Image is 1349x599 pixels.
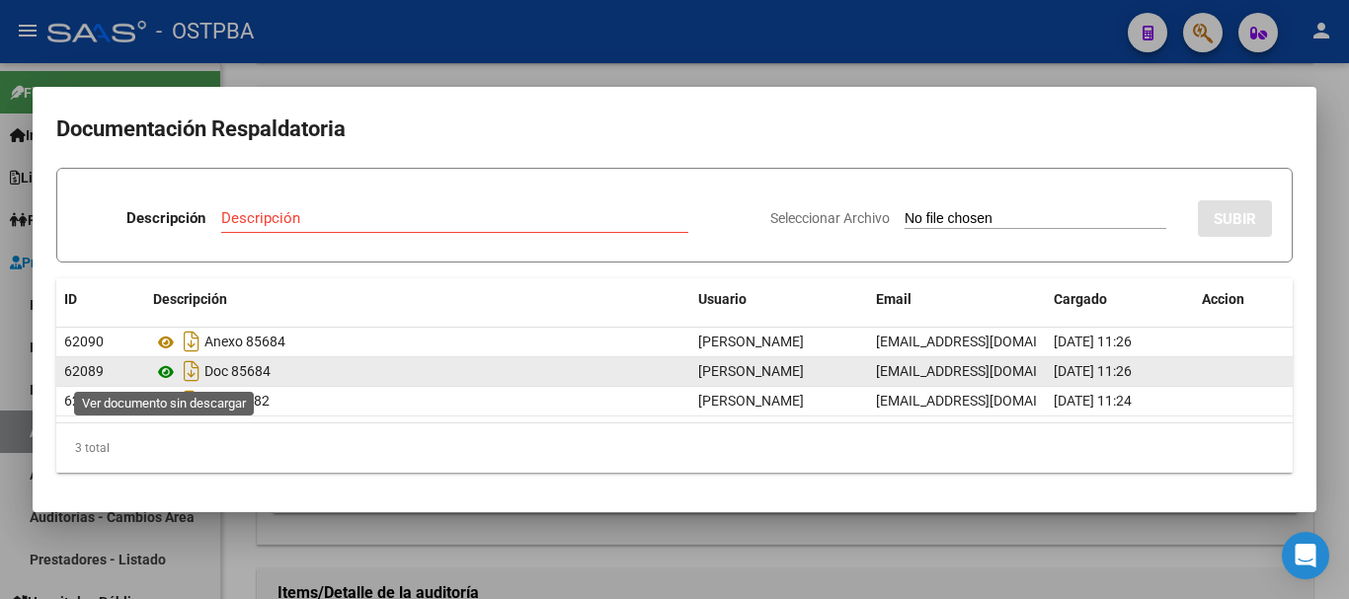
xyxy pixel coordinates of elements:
datatable-header-cell: ID [56,278,145,321]
span: Seleccionar Archivo [770,210,890,226]
p: Descripción [126,207,205,230]
i: Descargar documento [179,326,204,357]
span: [DATE] 11:26 [1054,334,1132,349]
div: Hr 126882 [153,385,682,416]
div: 3 total [56,423,1293,473]
datatable-header-cell: Email [868,278,1046,321]
div: Doc 85684 [153,355,682,387]
datatable-header-cell: Cargado [1046,278,1194,321]
span: ID [64,291,77,307]
span: Accion [1202,291,1244,307]
button: SUBIR [1198,200,1272,237]
span: Email [876,291,912,307]
div: Anexo 85684 [153,326,682,357]
span: 62088 [64,393,104,409]
i: Descargar documento [179,355,204,387]
span: [DATE] 11:26 [1054,363,1132,379]
datatable-header-cell: Descripción [145,278,690,321]
span: [EMAIL_ADDRESS][DOMAIN_NAME] [876,334,1095,349]
span: 62089 [64,363,104,379]
span: Descripción [153,291,227,307]
div: Open Intercom Messenger [1282,532,1329,579]
span: [EMAIL_ADDRESS][DOMAIN_NAME] [876,393,1095,409]
span: [PERSON_NAME] [698,393,804,409]
datatable-header-cell: Accion [1194,278,1293,321]
span: [PERSON_NAME] [698,334,804,349]
span: SUBIR [1214,210,1256,228]
span: Cargado [1054,291,1107,307]
h2: Documentación Respaldatoria [56,111,1293,148]
span: [PERSON_NAME] [698,363,804,379]
span: 62090 [64,334,104,349]
span: Usuario [698,291,747,307]
span: [DATE] 11:24 [1054,393,1132,409]
span: [EMAIL_ADDRESS][DOMAIN_NAME] [876,363,1095,379]
datatable-header-cell: Usuario [690,278,868,321]
i: Descargar documento [179,385,204,416]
